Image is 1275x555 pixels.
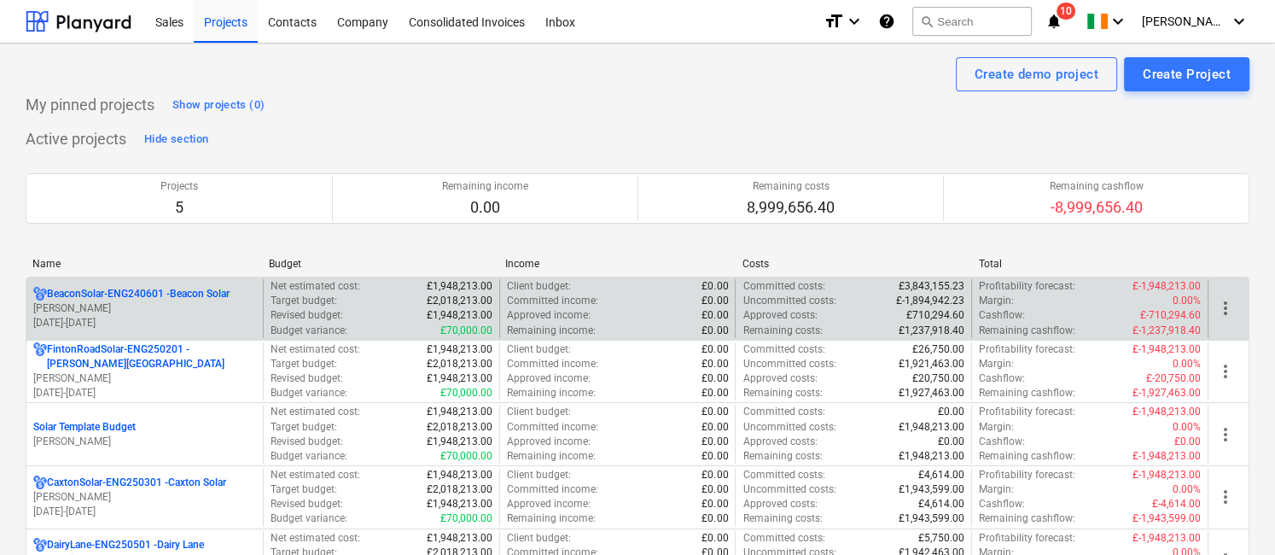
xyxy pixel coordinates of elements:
p: £-1,948,213.00 [1132,449,1201,464]
p: £1,943,599.00 [899,511,964,526]
p: £2,018,213.00 [427,294,492,308]
p: Net estimated cost : [271,405,360,419]
p: £20,750.00 [912,371,964,386]
div: Create Project [1143,63,1231,85]
p: £70,000.00 [440,511,492,526]
p: Approved income : [507,371,591,386]
p: [PERSON_NAME] [33,371,256,386]
span: [PERSON_NAME] [1142,15,1227,28]
p: 0.00 [442,197,528,218]
span: more_vert [1215,298,1236,318]
span: search [920,15,934,28]
p: Committed income : [507,294,598,308]
p: Approved income : [507,497,591,511]
p: £-1,948,213.00 [1132,342,1201,357]
p: Client budget : [507,405,571,419]
p: Committed costs : [742,468,824,482]
button: Create Project [1124,57,1249,91]
p: £0.00 [702,449,728,464]
p: £1,921,463.00 [899,357,964,371]
p: £-1,237,918.40 [1132,324,1201,338]
div: Solar Template Budget[PERSON_NAME] [33,420,256,449]
p: £4,614.00 [918,497,964,511]
p: £0.00 [702,531,728,546]
div: FintonRoadSolar-ENG250201 -[PERSON_NAME][GEOGRAPHIC_DATA][PERSON_NAME][DATE]-[DATE] [33,342,256,401]
p: Net estimated cost : [271,468,360,482]
p: £1,948,213.00 [427,405,492,419]
p: Approved income : [507,435,591,449]
p: £0.00 [702,371,728,386]
div: Project has multi currencies enabled [33,287,47,301]
p: [DATE] - [DATE] [33,386,256,400]
p: £0.00 [702,308,728,323]
p: £1,943,599.00 [899,482,964,497]
p: [PERSON_NAME] [33,435,256,449]
div: Project has multi currencies enabled [33,476,47,490]
p: £1,948,213.00 [427,435,492,449]
p: £0.00 [702,324,728,338]
p: £-4,614.00 [1152,497,1201,511]
p: Remaining cashflow : [979,511,1075,526]
p: Profitability forecast : [979,405,1075,419]
p: Margin : [979,482,1014,497]
p: [DATE] - [DATE] [33,505,256,519]
p: £4,614.00 [918,468,964,482]
iframe: Chat Widget [1190,473,1275,555]
p: [PERSON_NAME] [33,301,256,316]
p: Client budget : [507,468,571,482]
p: £0.00 [702,279,728,294]
p: £0.00 [702,468,728,482]
p: £0.00 [702,294,728,308]
p: £5,750.00 [918,531,964,546]
p: Approved costs : [742,371,817,386]
p: £-1,948,213.00 [1132,531,1201,546]
p: Approved costs : [742,435,817,449]
div: Show projects (0) [172,96,265,115]
p: Committed costs : [742,405,824,419]
p: [DATE] - [DATE] [33,316,256,330]
p: £0.00 [702,357,728,371]
p: Approved costs : [742,497,817,511]
p: Net estimated cost : [271,279,360,294]
p: 8,999,656.40 [747,197,835,218]
p: £0.00 [702,435,728,449]
span: more_vert [1215,424,1236,445]
p: £-710,294.60 [1140,308,1201,323]
p: £0.00 [702,482,728,497]
p: Budget variance : [271,511,347,526]
p: Approved costs : [742,308,817,323]
p: £1,948,213.00 [427,497,492,511]
p: £70,000.00 [440,386,492,400]
p: CaxtonSolar-ENG250301 - Caxton Solar [47,476,226,490]
p: Margin : [979,294,1014,308]
p: DairyLane-ENG250501 - Dairy Lane [47,538,204,552]
p: 0.00% [1173,420,1201,435]
p: £1,948,213.00 [427,279,492,294]
p: Remaining costs : [742,324,822,338]
p: My pinned projects [26,95,154,115]
span: 10 [1057,3,1075,20]
p: Uncommitted costs : [742,420,835,435]
p: Profitability forecast : [979,531,1075,546]
p: Revised budget : [271,308,343,323]
p: £1,948,213.00 [427,468,492,482]
div: BeaconSolar-ENG240601 -Beacon Solar[PERSON_NAME][DATE]-[DATE] [33,287,256,330]
p: £-1,894,942.23 [896,294,964,308]
p: Remaining cashflow : [979,386,1075,400]
p: Committed costs : [742,342,824,357]
p: £-1,927,463.00 [1132,386,1201,400]
p: £70,000.00 [440,449,492,464]
div: Name [32,258,255,270]
button: Hide section [140,126,212,153]
p: £26,750.00 [912,342,964,357]
p: £0.00 [702,497,728,511]
p: Target budget : [271,420,337,435]
i: keyboard_arrow_down [1108,11,1128,32]
p: £1,948,213.00 [427,308,492,323]
p: Client budget : [507,342,571,357]
i: Knowledge base [878,11,895,32]
p: Target budget : [271,294,337,308]
p: Remaining costs : [742,449,822,464]
p: Remaining costs : [742,511,822,526]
